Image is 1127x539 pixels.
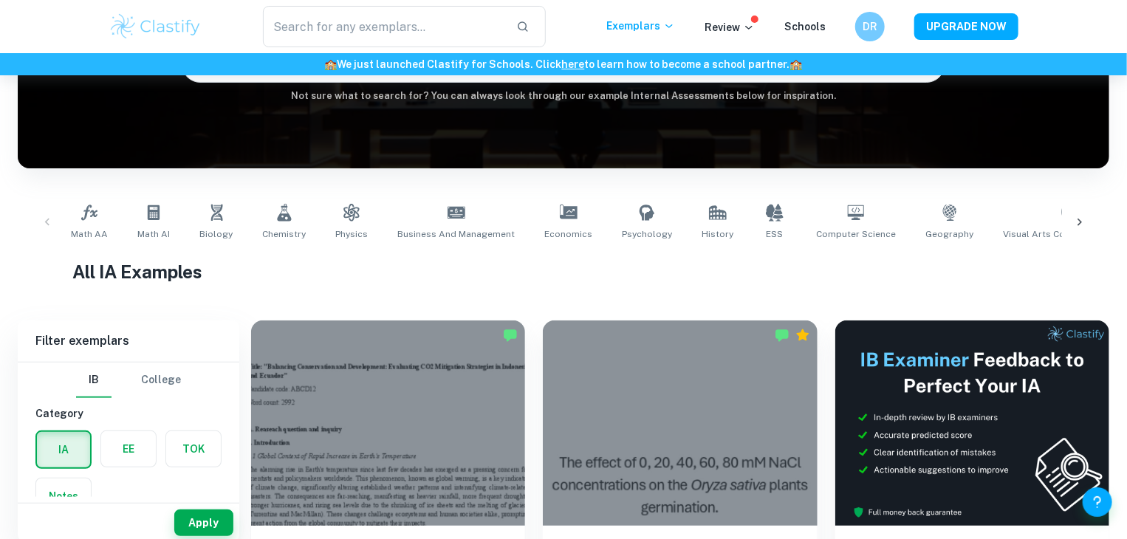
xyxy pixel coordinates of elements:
h6: Category [35,405,222,422]
div: Filter type choice [76,363,181,398]
div: Premium [795,328,810,343]
img: Marked [503,328,518,343]
button: Apply [174,509,233,536]
span: 🏫 [790,58,803,70]
span: 🏫 [325,58,338,70]
span: Chemistry [262,227,306,241]
button: Notes [36,478,91,514]
button: EE [101,431,156,467]
span: Business and Management [397,227,515,241]
span: Physics [335,227,368,241]
h6: DR [862,18,879,35]
span: Geography [925,227,973,241]
button: Help and Feedback [1083,487,1112,517]
button: College [141,363,181,398]
span: History [702,227,733,241]
button: IA [37,432,90,467]
img: Marked [775,328,789,343]
p: Exemplars [606,18,675,34]
span: Math AA [71,227,108,241]
p: Review [705,19,755,35]
button: UPGRADE NOW [914,13,1018,40]
span: Economics [544,227,592,241]
span: Biology [199,227,233,241]
span: ESS [767,227,784,241]
h6: Filter exemplars [18,320,239,362]
button: TOK [166,431,221,467]
img: Clastify logo [109,12,202,41]
span: Psychology [622,227,672,241]
a: here [562,58,585,70]
img: Thumbnail [835,320,1109,526]
button: DR [855,12,885,41]
button: IB [76,363,112,398]
input: Search for any exemplars... [263,6,504,47]
span: Computer Science [816,227,896,241]
span: Math AI [137,227,170,241]
h1: All IA Examples [72,258,1055,285]
a: Schools [784,21,826,32]
h6: Not sure what to search for? You can always look through our example Internal Assessments below f... [18,89,1109,103]
h6: We just launched Clastify for Schools. Click to learn how to become a school partner. [3,56,1124,72]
